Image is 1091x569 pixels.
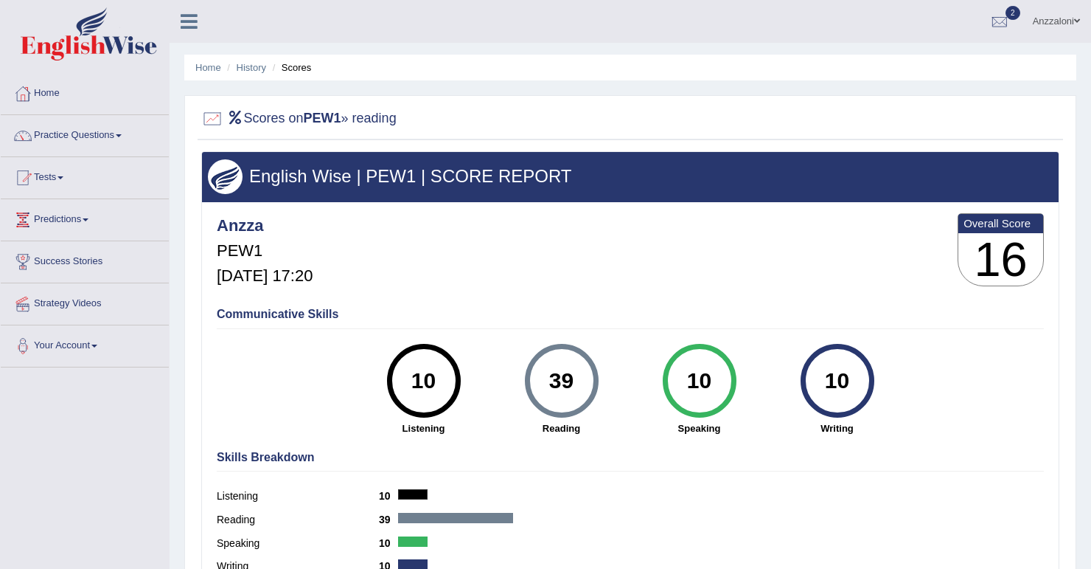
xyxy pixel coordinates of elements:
b: Overall Score [963,217,1038,230]
h3: English Wise | PEW1 | SCORE REPORT [208,167,1053,186]
a: Practice Questions [1,115,169,152]
h5: [DATE] 17:20 [217,267,313,285]
div: 39 [534,350,588,412]
strong: Writing [775,421,899,435]
strong: Listening [362,421,485,435]
a: History [237,62,266,73]
strong: Speaking [638,421,761,435]
a: Predictions [1,199,169,236]
b: 10 [379,537,398,549]
h2: Scores on » reading [201,108,397,130]
h4: Communicative Skills [217,308,1044,321]
h4: Anzza [217,217,313,235]
label: Listening [217,489,379,504]
b: 10 [379,490,398,502]
strong: Reading [500,421,623,435]
a: Success Stories [1,241,169,278]
label: Speaking [217,536,379,551]
div: 10 [397,350,450,412]
h3: 16 [958,233,1043,286]
li: Scores [269,61,312,75]
a: Home [1,73,169,110]
div: 10 [672,350,726,412]
div: 10 [810,350,864,412]
a: Your Account [1,325,169,362]
span: 2 [1005,6,1020,20]
h5: PEW1 [217,242,313,260]
label: Reading [217,512,379,528]
a: Home [195,62,221,73]
a: Tests [1,157,169,194]
a: Strategy Videos [1,283,169,320]
h4: Skills Breakdown [217,451,1044,464]
b: 39 [379,514,398,525]
img: wings.png [208,159,243,194]
b: PEW1 [304,111,341,125]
